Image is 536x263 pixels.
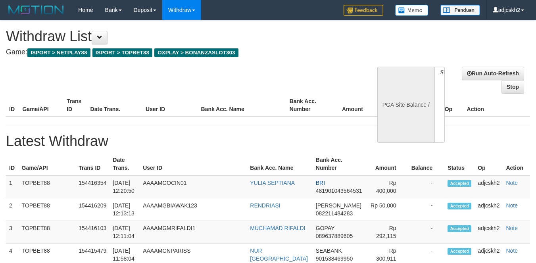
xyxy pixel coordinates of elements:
td: [DATE] 12:11:04 [110,221,140,244]
a: Note [506,225,518,231]
td: 154416209 [75,198,110,221]
span: [PERSON_NAME] [316,202,361,209]
img: MOTION_logo.png [6,4,66,16]
h4: Game: [6,48,350,56]
td: TOPBET88 [19,175,76,198]
a: Note [506,248,518,254]
th: Date Trans. [110,153,140,175]
td: TOPBET88 [19,198,76,221]
td: - [408,221,445,244]
th: User ID [140,153,247,175]
a: YULIA SEPTIANA [250,180,295,186]
th: Game/API [19,153,76,175]
td: 3 [6,221,19,244]
td: TOPBET88 [19,221,76,244]
a: Stop [501,80,524,94]
td: adjcskh2 [475,198,503,221]
th: Game/API [19,94,63,117]
td: AAAAMGOCIN01 [140,175,247,198]
th: Action [503,153,530,175]
th: ID [6,153,19,175]
td: AAAAMGMRIFALDI1 [140,221,247,244]
th: User ID [142,94,198,117]
a: RENDRIASI [250,202,280,209]
th: Op [475,153,503,175]
th: Bank Acc. Number [286,94,331,117]
td: Rp 292,115 [365,221,408,244]
th: Amount [365,153,408,175]
th: Trans ID [75,153,110,175]
td: Rp 50,000 [365,198,408,221]
a: Note [506,180,518,186]
a: NUR [GEOGRAPHIC_DATA] [250,248,308,262]
span: SEABANK [316,248,342,254]
th: Bank Acc. Name [198,94,286,117]
span: Accepted [448,180,471,187]
td: adjcskh2 [475,175,503,198]
th: Date Trans. [87,94,142,117]
span: ISPORT > TOPBET88 [92,48,152,57]
th: Trans ID [63,94,87,117]
th: Balance [408,153,445,175]
th: ID [6,94,19,117]
td: 154416354 [75,175,110,198]
th: Amount [330,94,375,117]
td: AAAAMGBIAWAK123 [140,198,247,221]
span: OXPLAY > BONANZASLOT303 [154,48,238,57]
a: Run Auto-Refresh [462,67,524,80]
td: 2 [6,198,19,221]
th: Action [464,94,530,117]
span: GOPAY [316,225,334,231]
h1: Withdraw List [6,29,350,44]
span: 481901043564531 [316,188,362,194]
img: panduan.png [440,5,480,15]
th: Balance [375,94,415,117]
a: MUCHAMAD RIFALDI [250,225,305,231]
img: Feedback.jpg [344,5,383,16]
td: Rp 400,000 [365,175,408,198]
th: Bank Acc. Number [313,153,365,175]
td: 154416103 [75,221,110,244]
td: 1 [6,175,19,198]
th: Op [442,94,464,117]
span: Accepted [448,225,471,232]
th: Bank Acc. Name [247,153,313,175]
td: - [408,198,445,221]
a: Note [506,202,518,209]
span: BRI [316,180,325,186]
td: [DATE] 12:13:13 [110,198,140,221]
img: Button%20Memo.svg [395,5,428,16]
span: Accepted [448,248,471,255]
span: 901538469950 [316,255,353,262]
div: PGA Site Balance / [377,67,434,143]
h1: Latest Withdraw [6,133,530,149]
span: 089637889605 [316,233,353,239]
td: adjcskh2 [475,221,503,244]
span: Accepted [448,203,471,209]
span: ISPORT > NETPLAY88 [27,48,90,57]
td: [DATE] 12:20:50 [110,175,140,198]
td: - [408,175,445,198]
span: 082211484283 [316,210,353,217]
th: Status [444,153,475,175]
